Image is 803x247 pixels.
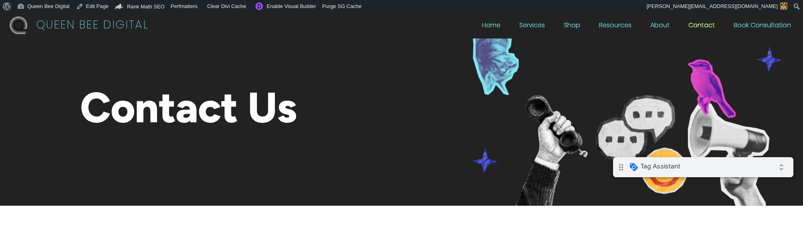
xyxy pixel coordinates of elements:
[10,16,27,34] img: QBD Logo
[599,23,632,32] a: Resources
[127,4,165,10] span: Rank Math SEO
[734,23,791,32] a: Book Consultation
[36,20,149,31] p: QUEEN BEE DIGITAL
[28,5,67,13] span: Tag Assistant
[519,23,545,32] a: Services
[482,23,500,32] a: Home
[688,23,715,32] a: Contact
[80,87,401,142] h1: Contact Us
[564,23,580,32] a: Shop
[160,2,176,18] i: Collapse debug badge
[650,23,670,32] a: About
